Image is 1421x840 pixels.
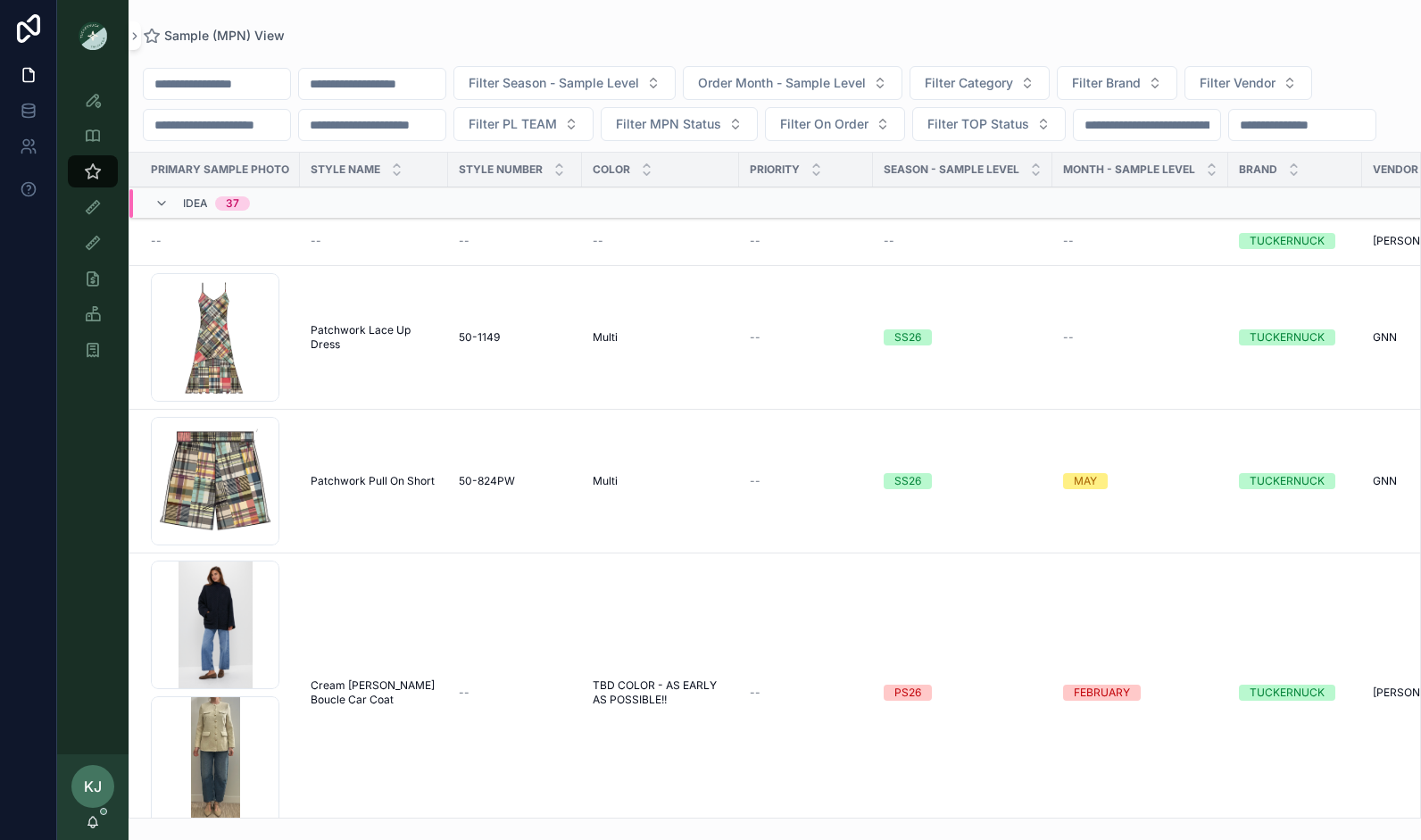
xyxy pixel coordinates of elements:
span: -- [151,234,162,248]
a: Cream [PERSON_NAME] Boucle Car Coat [311,678,437,707]
span: Idea [183,196,208,211]
a: -- [750,686,862,700]
a: Multi [593,330,728,345]
button: Select Button [910,66,1050,100]
a: -- [593,234,728,248]
a: Patchwork Pull On Short [311,474,437,488]
div: FEBRUARY [1074,685,1130,701]
a: -- [884,234,1042,248]
a: Multi [593,474,728,488]
span: Filter Season - Sample Level [469,74,639,92]
a: 50-1149 [459,330,571,345]
span: KJ [84,776,102,797]
span: -- [750,686,760,700]
span: Multi [593,330,618,345]
span: -- [593,234,603,248]
span: -- [750,474,760,488]
span: Color [593,162,630,177]
span: Patchwork Pull On Short [311,474,435,488]
a: -- [459,234,571,248]
div: TUCKERNUCK [1250,233,1325,249]
span: -- [884,234,894,248]
span: Sample (MPN) View [164,27,285,45]
a: -- [311,234,437,248]
a: FEBRUARY [1063,685,1217,701]
span: -- [311,234,321,248]
div: 37 [226,196,239,211]
a: SS26 [884,329,1042,345]
span: Season - Sample Level [884,162,1019,177]
div: TUCKERNUCK [1250,685,1325,701]
a: TUCKERNUCK [1239,233,1351,249]
span: -- [1063,234,1074,248]
a: Patchwork Lace Up Dress [311,323,437,352]
div: PS26 [894,685,921,701]
a: -- [750,234,862,248]
span: Multi [593,474,618,488]
a: 50-824PW [459,474,571,488]
a: TUCKERNUCK [1239,685,1351,701]
span: Filter Category [925,74,1013,92]
a: SS26 [884,473,1042,489]
span: MONTH - SAMPLE LEVEL [1063,162,1195,177]
div: SS26 [894,329,921,345]
button: Select Button [1184,66,1312,100]
span: -- [459,686,470,700]
a: -- [750,330,862,345]
span: Brand [1239,162,1277,177]
span: Vendor [1373,162,1418,177]
span: Filter MPN Status [616,115,721,133]
a: Sample (MPN) View [143,27,285,45]
img: App logo [79,21,107,50]
span: Style Name [311,162,380,177]
span: Order Month - Sample Level [698,74,866,92]
a: -- [1063,234,1217,248]
span: Style Number [459,162,543,177]
button: Select Button [601,107,758,141]
div: MAY [1074,473,1097,489]
a: TUCKERNUCK [1239,473,1351,489]
span: GNN [1373,474,1397,488]
span: -- [750,234,760,248]
button: Select Button [912,107,1066,141]
a: MAY [1063,473,1217,489]
a: TUCKERNUCK [1239,329,1351,345]
a: -- [151,234,289,248]
button: Select Button [683,66,902,100]
span: GNN [1373,330,1397,345]
span: -- [459,234,470,248]
div: SS26 [894,473,921,489]
span: Filter PL TEAM [469,115,557,133]
button: Select Button [1057,66,1177,100]
a: -- [459,686,571,700]
span: Filter Brand [1072,74,1141,92]
span: Filter TOP Status [927,115,1029,133]
a: TBD COLOR - AS EARLY AS POSSIBLE!! [593,678,728,707]
button: Select Button [765,107,905,141]
button: Select Button [453,107,594,141]
a: PS26 [884,685,1042,701]
span: 50-824PW [459,474,515,488]
span: Filter On Order [780,115,868,133]
div: TUCKERNUCK [1250,473,1325,489]
button: Select Button [453,66,676,100]
div: TUCKERNUCK [1250,329,1325,345]
div: scrollable content [57,71,129,389]
span: PRIORITY [750,162,800,177]
span: -- [750,330,760,345]
span: 50-1149 [459,330,500,345]
span: PRIMARY SAMPLE PHOTO [151,162,289,177]
span: Filter Vendor [1200,74,1276,92]
span: -- [1063,330,1074,345]
a: -- [1063,330,1217,345]
a: -- [750,474,862,488]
